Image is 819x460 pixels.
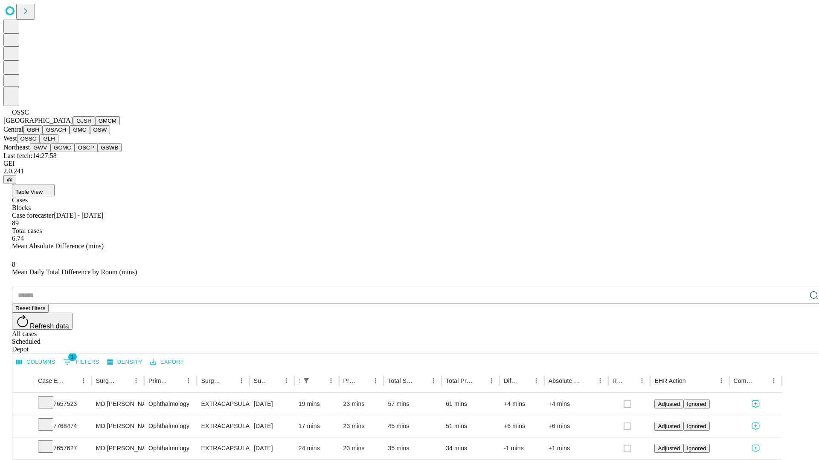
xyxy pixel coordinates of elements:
button: Menu [715,375,727,387]
div: 7657523 [38,393,87,415]
button: Menu [78,375,90,387]
button: Ignored [683,400,709,408]
div: 61 mins [446,393,495,415]
button: Menu [130,375,142,387]
span: West [3,135,17,142]
button: Sort [473,375,485,387]
span: Ignored [687,445,706,451]
div: MD [PERSON_NAME] [PERSON_NAME] Md [96,437,140,459]
span: [DATE] - [DATE] [54,212,103,219]
div: EHR Action [654,377,685,384]
span: Refresh data [30,322,69,330]
button: Menu [594,375,606,387]
button: Reset filters [12,304,49,313]
div: 19 mins [299,393,335,415]
div: Case Epic Id [38,377,65,384]
div: EXTRACAPSULAR CATARACT REMOVAL WITH [MEDICAL_DATA] [201,415,245,437]
button: Expand [17,419,29,434]
span: Mean Daily Total Difference by Room (mins) [12,268,137,276]
button: Menu [427,375,439,387]
span: Central [3,126,23,133]
button: Expand [17,441,29,456]
button: GWV [30,143,50,152]
div: Scheduled In Room Duration [299,377,299,384]
div: EXTRACAPSULAR CATARACT REMOVAL WITH [MEDICAL_DATA] [201,437,245,459]
div: Difference [504,377,517,384]
button: Menu [325,375,337,387]
button: Ignored [683,444,709,453]
div: +6 mins [504,415,540,437]
div: Ophthalmology [148,415,192,437]
button: Menu [768,375,780,387]
div: Comments [734,377,755,384]
div: Ophthalmology [148,437,192,459]
div: 57 mins [388,393,437,415]
button: Select columns [14,356,58,369]
div: 7768474 [38,415,87,437]
button: GCMC [50,143,75,152]
div: [DATE] [254,393,290,415]
div: 51 mins [446,415,495,437]
button: OSSC [17,134,40,143]
button: OSW [90,125,110,134]
button: Menu [530,375,542,387]
button: Ignored [683,422,709,431]
div: 34 mins [446,437,495,459]
div: Surgery Date [254,377,267,384]
div: Resolved in EHR [613,377,624,384]
button: Show filters [300,375,312,387]
div: EXTRACAPSULAR CATARACT REMOVAL WITH [MEDICAL_DATA] [201,393,245,415]
div: 1 active filter [300,375,312,387]
button: Adjusted [654,400,683,408]
button: Menu [235,375,247,387]
span: OSSC [12,109,29,116]
span: Case forecaster [12,212,54,219]
button: GMCM [95,116,120,125]
span: Mean Absolute Difference (mins) [12,242,104,250]
span: Ignored [687,401,706,407]
span: 1 [68,353,77,361]
span: Adjusted [658,401,680,407]
span: 6.74 [12,235,24,242]
div: Ophthalmology [148,393,192,415]
button: Sort [357,375,369,387]
div: -1 mins [504,437,540,459]
span: Ignored [687,423,706,429]
button: Sort [118,375,130,387]
button: Sort [224,375,235,387]
button: Sort [518,375,530,387]
button: Sort [66,375,78,387]
button: Sort [687,375,699,387]
div: 23 mins [343,415,380,437]
div: Surgeon Name [96,377,117,384]
button: Sort [313,375,325,387]
span: @ [7,176,13,183]
div: 17 mins [299,415,335,437]
div: 23 mins [343,393,380,415]
span: Reset filters [15,305,45,311]
div: +1 mins [549,437,604,459]
div: 2.0.241 [3,167,816,175]
button: Menu [280,375,292,387]
div: Absolute Difference [549,377,581,384]
div: +6 mins [549,415,604,437]
span: [GEOGRAPHIC_DATA] [3,117,73,124]
button: Sort [171,375,183,387]
button: OSCP [75,143,98,152]
div: 35 mins [388,437,437,459]
span: Table View [15,189,43,195]
button: @ [3,175,16,184]
div: MD [PERSON_NAME] [PERSON_NAME] Md [96,393,140,415]
div: Surgery Name [201,377,222,384]
button: GBH [23,125,43,134]
span: Adjusted [658,423,680,429]
span: Adjusted [658,445,680,451]
button: GSACH [43,125,70,134]
button: Sort [624,375,636,387]
button: Expand [17,397,29,412]
button: Sort [756,375,768,387]
button: GSWB [98,143,122,152]
button: Adjusted [654,422,683,431]
div: +4 mins [549,393,604,415]
button: Refresh data [12,313,73,330]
